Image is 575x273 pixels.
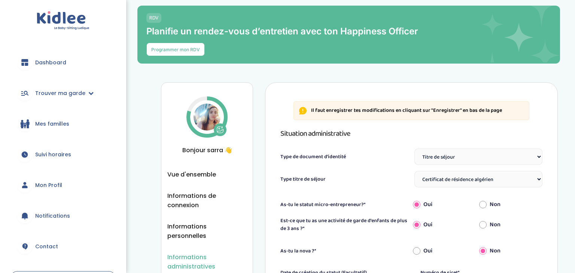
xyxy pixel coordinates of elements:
button: Informations personnelles [167,222,247,240]
h3: Situation administrative [280,128,542,139]
label: As-tu le statut micro-entrepreneur?* [280,201,410,209]
img: Avatar [194,104,220,131]
label: Non [490,220,501,229]
button: Informations administratives [167,252,247,271]
label: Non [490,246,501,255]
label: As-tu la nova ?* [280,247,410,255]
button: Vue d'ensemble [167,170,216,179]
label: Type de document d'identité [280,153,346,161]
a: Mon Profil [11,172,115,199]
a: Dashboard [11,49,115,76]
button: Programmer mon RDV [146,43,205,56]
a: Notifications [11,202,115,229]
span: Trouver ma garde [35,89,85,97]
label: Oui [423,246,432,255]
p: Planifie un rendez-vous d’entretien avec ton Happiness Officer [146,26,551,37]
label: Oui [423,200,432,209]
a: Mes familles [11,110,115,137]
img: logo.svg [37,11,89,30]
span: RDV [146,13,161,23]
span: Bonjour sarra 👋 [167,145,247,155]
label: Est-ce que tu as une activité de garde d'enfants de plus de 3 ans ?* [280,217,410,233]
label: Non [490,200,501,209]
span: Contact [35,243,58,251]
button: Informations de connexion [167,191,247,210]
a: Suivi horaires [11,141,115,168]
span: Dashboard [35,59,66,67]
span: Mon Profil [35,181,62,189]
label: Oui [423,220,432,229]
span: Notifications [35,212,70,220]
a: Contact [11,233,115,260]
span: Suivi horaires [35,151,71,159]
span: Mes familles [35,120,69,128]
label: Type titre de séjour [280,175,326,183]
p: Il faut enregistrer tes modifications en cliquant sur "Enregistrer" en bas de la page [311,107,502,114]
a: Trouver ma garde [11,80,115,107]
